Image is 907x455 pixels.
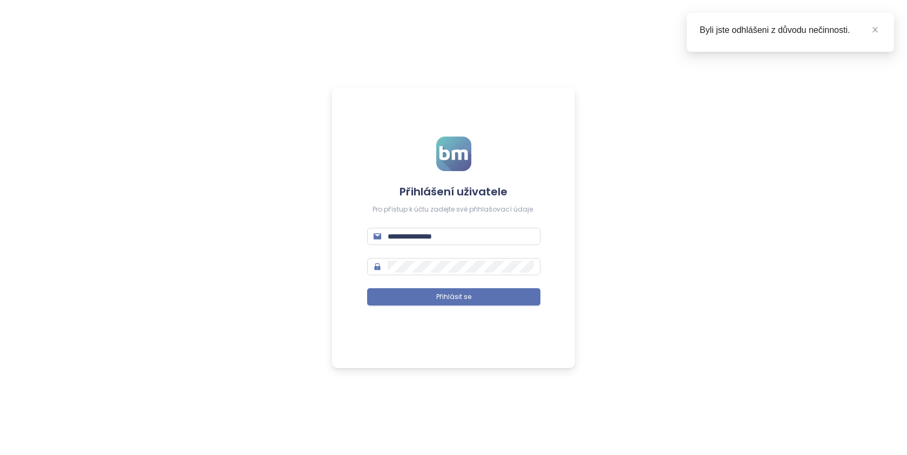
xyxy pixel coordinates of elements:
div: Pro přístup k účtu zadejte své přihlašovací údaje. [367,205,540,215]
button: Přihlásit se [367,288,540,305]
div: Byli jste odhlášeni z důvodu nečinnosti. [700,24,881,37]
img: logo [436,137,471,171]
span: close [871,26,879,33]
span: mail [374,233,381,240]
span: lock [374,263,381,270]
h4: Přihlášení uživatele [367,184,540,199]
span: Přihlásit se [436,292,471,302]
